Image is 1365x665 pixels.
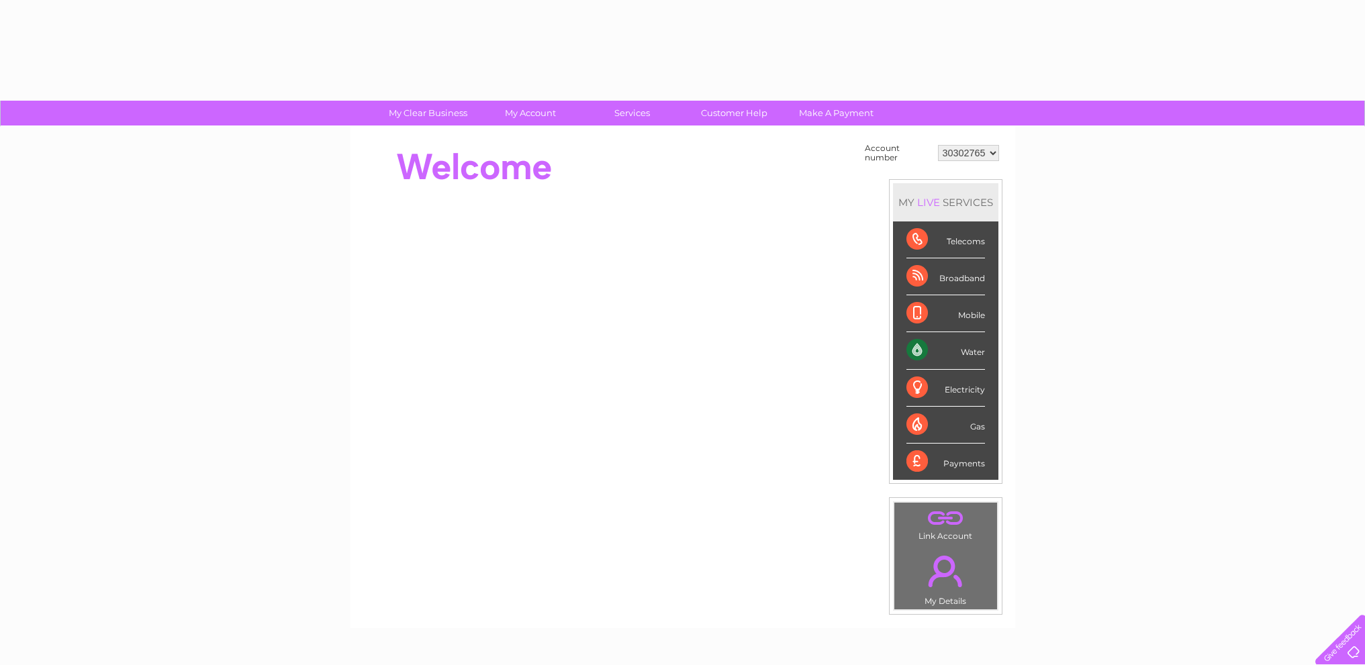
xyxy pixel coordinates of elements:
a: My Account [475,101,585,125]
div: Payments [906,444,985,480]
td: Account number [861,140,935,166]
a: Customer Help [679,101,790,125]
div: Mobile [906,295,985,332]
div: Water [906,332,985,369]
a: . [898,548,994,595]
a: My Clear Business [373,101,483,125]
div: MY SERVICES [893,183,998,221]
a: Services [577,101,688,125]
a: Make A Payment [781,101,892,125]
div: Gas [906,407,985,444]
div: Electricity [906,370,985,407]
div: Broadband [906,258,985,295]
a: . [898,506,994,529]
td: My Details [894,544,998,610]
td: Link Account [894,502,998,544]
div: Telecoms [906,221,985,258]
div: LIVE [914,196,943,209]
